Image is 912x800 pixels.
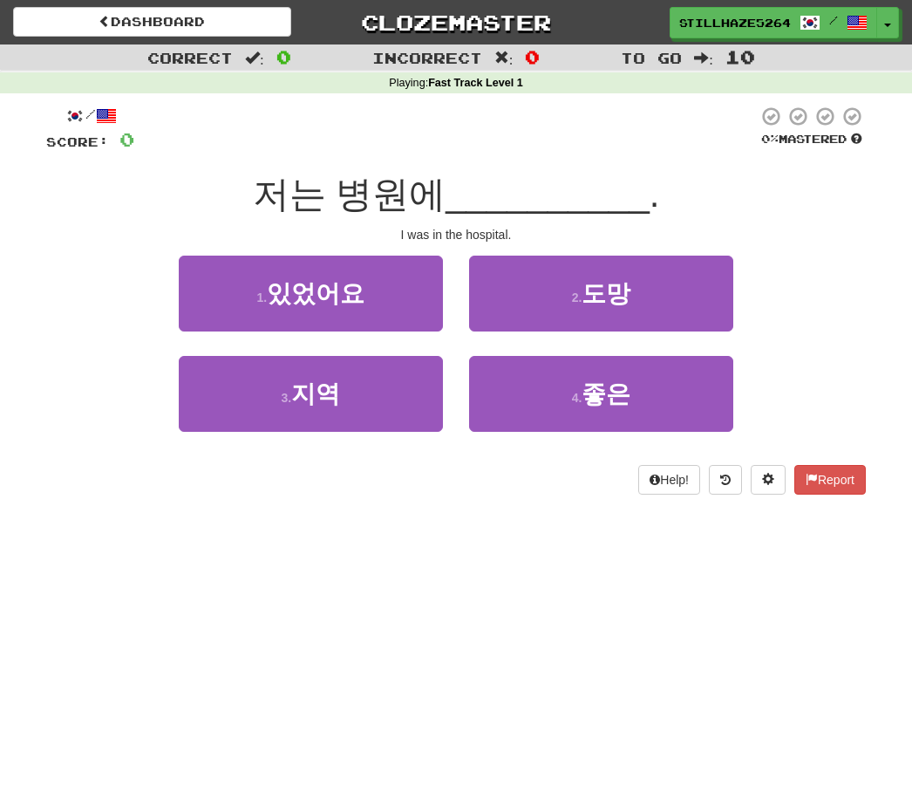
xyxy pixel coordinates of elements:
span: : [245,51,264,65]
span: Incorrect [372,49,482,66]
small: 3 . [281,391,291,405]
span: 0 [119,128,134,150]
span: : [494,51,514,65]
span: . [650,174,660,215]
button: 2.도망 [469,256,733,332]
small: 2 . [572,291,582,304]
span: 0 [525,46,540,67]
span: / [829,14,838,26]
small: 4 . [572,391,582,405]
span: 0 [276,46,291,67]
div: I was in the hospital. [46,226,866,243]
button: 4.좋은 [469,356,733,432]
span: 있었어요 [267,280,364,307]
span: 10 [725,46,755,67]
span: 도망 [582,280,630,307]
span: StillHaze5264 [679,15,791,31]
div: / [46,106,134,127]
span: Score: [46,134,109,149]
div: Mastered [758,132,866,147]
a: Clozemaster [317,7,596,38]
button: Report [794,465,866,495]
button: 3.지역 [179,356,443,432]
span: __________ [446,174,650,215]
span: 0 % [761,132,779,146]
span: 지역 [291,380,340,407]
a: StillHaze5264 / [670,7,877,38]
span: 좋은 [582,380,630,407]
span: Correct [147,49,233,66]
strong: Fast Track Level 1 [428,77,523,89]
span: : [694,51,713,65]
button: 1.있었어요 [179,256,443,332]
a: Dashboard [13,7,291,37]
button: Help! [638,465,700,495]
span: To go [621,49,682,66]
button: Round history (alt+y) [709,465,742,495]
small: 1 . [256,291,267,304]
span: 저는 병원에 [253,174,446,215]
